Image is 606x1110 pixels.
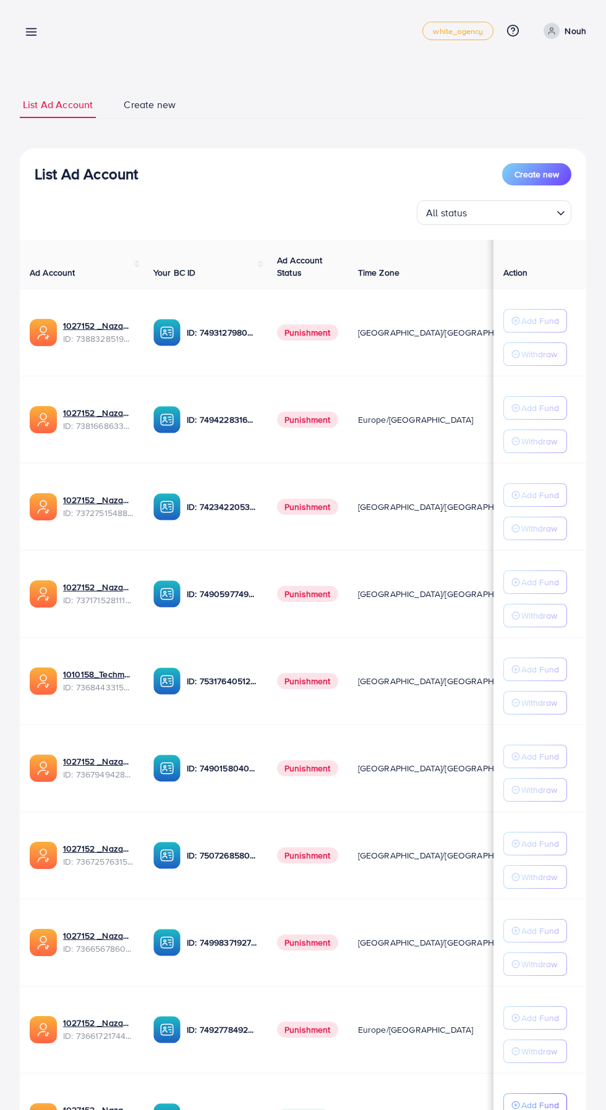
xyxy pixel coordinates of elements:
[521,313,559,328] p: Add Fund
[63,581,134,606] div: <span class='underline'>1027152 _Nazaagency_04</span></br>7371715281112170513
[521,870,557,884] p: Withdraw
[63,1017,134,1042] div: <span class='underline'>1027152 _Nazaagency_018</span></br>7366172174454882305
[503,342,567,366] button: Withdraw
[503,483,567,507] button: Add Fund
[153,406,181,433] img: ic-ba-acc.ded83a64.svg
[514,168,559,180] span: Create new
[417,200,571,225] div: Search for option
[503,396,567,420] button: Add Fund
[277,760,338,776] span: Punishment
[63,755,134,781] div: <span class='underline'>1027152 _Nazaagency_003</span></br>7367949428067450896
[521,749,559,764] p: Add Fund
[63,668,134,693] div: <span class='underline'>1010158_Techmanistan pk acc_1715599413927</span></br>7368443315504726017
[30,266,75,279] span: Ad Account
[277,673,338,689] span: Punishment
[358,266,399,279] span: Time Zone
[358,762,530,774] span: [GEOGRAPHIC_DATA]/[GEOGRAPHIC_DATA]
[277,324,338,341] span: Punishment
[358,1023,474,1036] span: Europe/[GEOGRAPHIC_DATA]
[30,1016,57,1043] img: ic-ads-acc.e4c84228.svg
[358,936,530,949] span: [GEOGRAPHIC_DATA]/[GEOGRAPHIC_DATA]
[63,594,134,606] span: ID: 7371715281112170513
[521,575,559,590] p: Add Fund
[63,668,134,680] a: 1010158_Techmanistan pk acc_1715599413927
[358,849,530,862] span: [GEOGRAPHIC_DATA]/[GEOGRAPHIC_DATA]
[503,865,567,889] button: Withdraw
[503,1006,567,1030] button: Add Fund
[521,1010,559,1025] p: Add Fund
[30,667,57,695] img: ic-ads-acc.e4c84228.svg
[30,319,57,346] img: ic-ads-acc.e4c84228.svg
[521,957,557,972] p: Withdraw
[63,855,134,868] span: ID: 7367257631523782657
[63,420,134,432] span: ID: 7381668633665093648
[187,761,257,776] p: ID: 7490158040596217873
[521,521,557,536] p: Withdraw
[187,848,257,863] p: ID: 7507268580682137618
[521,923,559,938] p: Add Fund
[30,580,57,608] img: ic-ads-acc.e4c84228.svg
[358,675,530,687] span: [GEOGRAPHIC_DATA]/[GEOGRAPHIC_DATA]
[521,695,557,710] p: Withdraw
[187,1022,257,1037] p: ID: 7492778492849930241
[503,658,567,681] button: Add Fund
[277,1022,338,1038] span: Punishment
[63,507,134,519] span: ID: 7372751548805726224
[424,204,470,222] span: All status
[30,842,57,869] img: ic-ads-acc.e4c84228.svg
[63,755,134,768] a: 1027152 _Nazaagency_003
[521,347,557,362] p: Withdraw
[153,266,196,279] span: Your BC ID
[277,847,338,863] span: Punishment
[503,309,567,333] button: Add Fund
[23,98,93,112] span: List Ad Account
[30,493,57,520] img: ic-ads-acc.e4c84228.svg
[153,319,181,346] img: ic-ba-acc.ded83a64.svg
[521,434,557,449] p: Withdraw
[124,98,176,112] span: Create new
[153,842,181,869] img: ic-ba-acc.ded83a64.svg
[63,943,134,955] span: ID: 7366567860828749825
[277,254,323,279] span: Ad Account Status
[277,586,338,602] span: Punishment
[153,580,181,608] img: ic-ba-acc.ded83a64.svg
[63,681,134,693] span: ID: 7368443315504726017
[277,934,338,951] span: Punishment
[63,407,134,419] a: 1027152 _Nazaagency_023
[187,499,257,514] p: ID: 7423422053648285697
[539,23,586,39] a: Nouh
[63,768,134,781] span: ID: 7367949428067450896
[153,755,181,782] img: ic-ba-acc.ded83a64.svg
[521,662,559,677] p: Add Fund
[471,201,552,222] input: Search for option
[503,430,567,453] button: Withdraw
[187,674,257,688] p: ID: 7531764051207716871
[153,1016,181,1043] img: ic-ba-acc.ded83a64.svg
[153,667,181,695] img: ic-ba-acc.ded83a64.svg
[358,413,474,426] span: Europe/[GEOGRAPHIC_DATA]
[277,412,338,428] span: Punishment
[63,842,134,868] div: <span class='underline'>1027152 _Nazaagency_016</span></br>7367257631523782657
[30,755,57,782] img: ic-ads-acc.e4c84228.svg
[187,935,257,950] p: ID: 7499837192777400321
[503,691,567,714] button: Withdraw
[358,501,530,513] span: [GEOGRAPHIC_DATA]/[GEOGRAPHIC_DATA]
[35,165,138,183] h3: List Ad Account
[521,400,559,415] p: Add Fund
[503,832,567,855] button: Add Fund
[521,608,557,623] p: Withdraw
[502,163,571,185] button: Create new
[30,929,57,956] img: ic-ads-acc.e4c84228.svg
[63,333,134,345] span: ID: 7388328519014645761
[521,782,557,797] p: Withdraw
[503,919,567,943] button: Add Fund
[153,493,181,520] img: ic-ba-acc.ded83a64.svg
[503,604,567,627] button: Withdraw
[63,494,134,519] div: <span class='underline'>1027152 _Nazaagency_007</span></br>7372751548805726224
[565,23,586,38] p: Nouh
[30,406,57,433] img: ic-ads-acc.e4c84228.svg
[187,587,257,601] p: ID: 7490597749134508040
[63,407,134,432] div: <span class='underline'>1027152 _Nazaagency_023</span></br>7381668633665093648
[63,842,134,855] a: 1027152 _Nazaagency_016
[503,570,567,594] button: Add Fund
